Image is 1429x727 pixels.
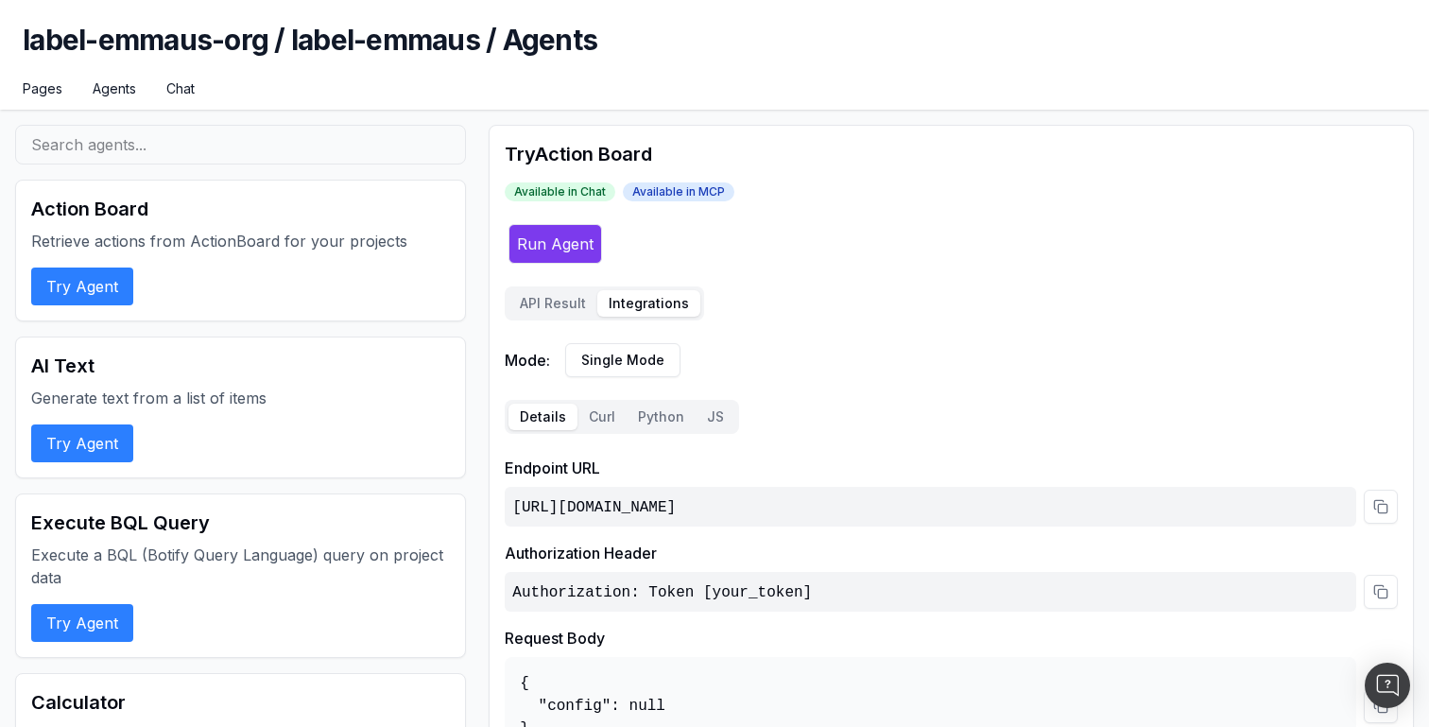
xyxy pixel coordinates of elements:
[627,404,696,430] button: Python
[23,79,62,98] a: Pages
[505,627,1398,649] h3: Request Body
[508,404,577,430] button: Details
[15,125,466,164] input: Search agents...
[505,349,550,372] span: Mode:
[623,182,734,201] span: Available in MCP
[31,230,450,252] p: Retrieve actions from ActionBoard for your projects
[508,290,597,317] button: API Result
[512,584,812,601] code: Authorization: Token [your_token]
[696,404,735,430] button: JS
[505,141,1398,167] h2: Try Action Board
[31,268,133,305] button: Try Agent
[31,604,133,642] button: Try Agent
[31,353,450,379] h2: AI Text
[31,689,450,716] h2: Calculator
[577,404,627,430] button: Curl
[31,544,450,589] p: Execute a BQL (Botify Query Language) query on project data
[505,542,1398,564] h3: Authorization Header
[23,23,1406,79] h1: label-emmaus-org / label-emmaus / Agents
[31,510,450,536] h2: Execute BQL Query
[31,424,133,462] button: Try Agent
[508,224,602,264] button: Run Agent
[597,290,700,317] button: Integrations
[31,196,450,222] h2: Action Board
[512,499,676,516] code: [URL][DOMAIN_NAME]
[505,182,615,201] span: Available in Chat
[166,79,195,98] a: Chat
[565,343,680,377] button: Single Mode
[31,387,450,409] p: Generate text from a list of items
[1365,663,1410,708] div: Open Intercom Messenger
[505,457,1398,479] h3: Endpoint URL
[93,79,136,98] a: Agents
